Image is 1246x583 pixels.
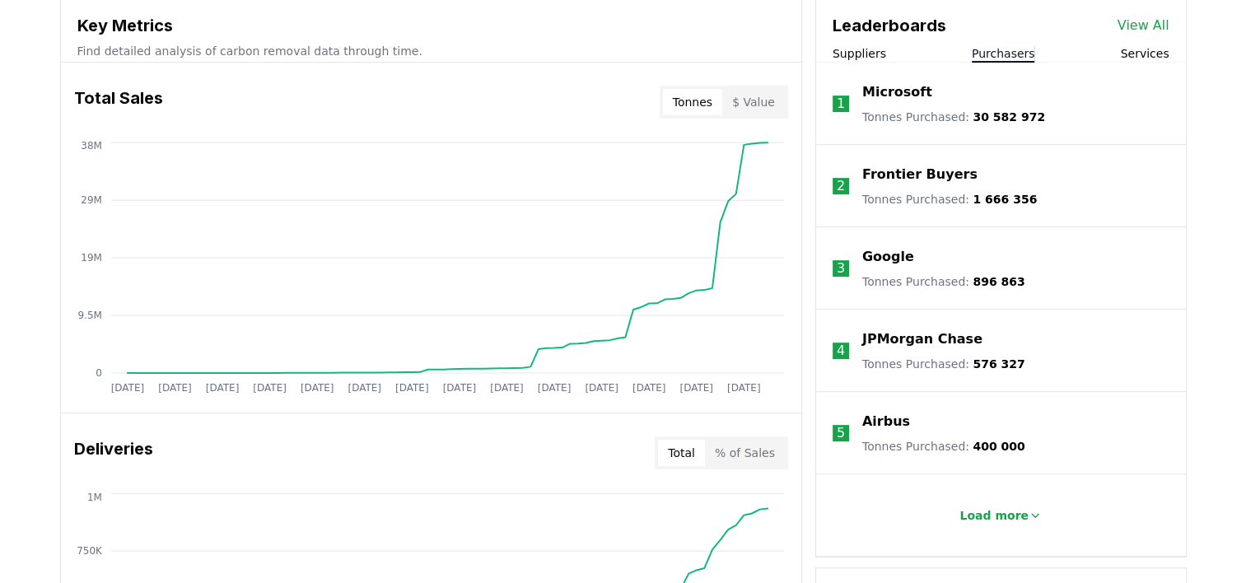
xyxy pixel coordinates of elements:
[837,176,845,196] p: 2
[110,382,144,394] tspan: [DATE]
[973,110,1045,124] span: 30 582 972
[727,382,761,394] tspan: [DATE]
[862,82,932,102] a: Microsoft
[833,13,946,38] h3: Leaderboards
[679,382,713,394] tspan: [DATE]
[862,165,978,184] a: Frontier Buyers
[862,356,1025,372] p: Tonnes Purchased :
[585,382,618,394] tspan: [DATE]
[158,382,192,394] tspan: [DATE]
[862,191,1037,208] p: Tonnes Purchased :
[1120,45,1169,62] button: Services
[973,440,1024,453] span: 400 000
[658,440,705,466] button: Total
[490,382,524,394] tspan: [DATE]
[837,341,845,361] p: 4
[348,382,381,394] tspan: [DATE]
[959,507,1029,524] p: Load more
[77,545,103,557] tspan: 750K
[96,367,102,379] tspan: 0
[862,109,1045,125] p: Tonnes Purchased :
[253,382,287,394] tspan: [DATE]
[86,491,101,502] tspan: 1M
[973,357,1024,371] span: 576 327
[1118,16,1169,35] a: View All
[81,252,102,264] tspan: 19M
[77,43,785,59] p: Find detailed analysis of carbon removal data through time.
[946,499,1055,532] button: Load more
[837,423,845,443] p: 5
[537,382,571,394] tspan: [DATE]
[837,94,845,114] p: 1
[833,45,886,62] button: Suppliers
[74,436,153,469] h3: Deliveries
[973,193,1037,206] span: 1 666 356
[862,412,910,431] a: Airbus
[81,194,102,206] tspan: 29M
[862,247,914,267] a: Google
[973,275,1024,288] span: 896 863
[395,382,429,394] tspan: [DATE]
[632,382,666,394] tspan: [DATE]
[205,382,239,394] tspan: [DATE]
[862,273,1025,290] p: Tonnes Purchased :
[837,259,845,278] p: 3
[722,89,785,115] button: $ Value
[972,45,1035,62] button: Purchasers
[81,140,102,152] tspan: 38M
[442,382,476,394] tspan: [DATE]
[705,440,785,466] button: % of Sales
[663,89,722,115] button: Tonnes
[301,382,334,394] tspan: [DATE]
[77,13,785,38] h3: Key Metrics
[862,329,982,349] a: JPMorgan Chase
[77,310,101,321] tspan: 9.5M
[862,438,1025,455] p: Tonnes Purchased :
[74,86,163,119] h3: Total Sales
